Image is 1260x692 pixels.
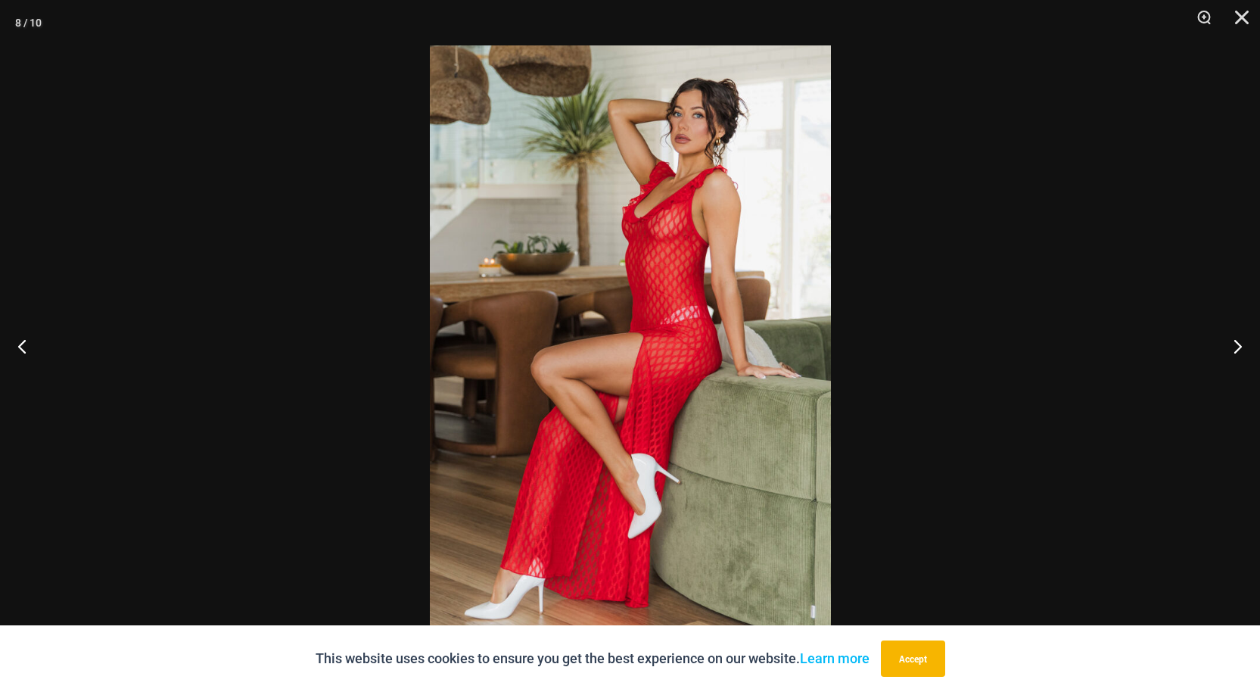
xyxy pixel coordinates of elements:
[15,11,42,34] div: 8 / 10
[316,647,870,670] p: This website uses cookies to ensure you get the best experience on our website.
[881,641,945,677] button: Accept
[1203,308,1260,384] button: Next
[430,45,831,647] img: Sometimes Red 587 Dress 08
[800,650,870,666] a: Learn more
